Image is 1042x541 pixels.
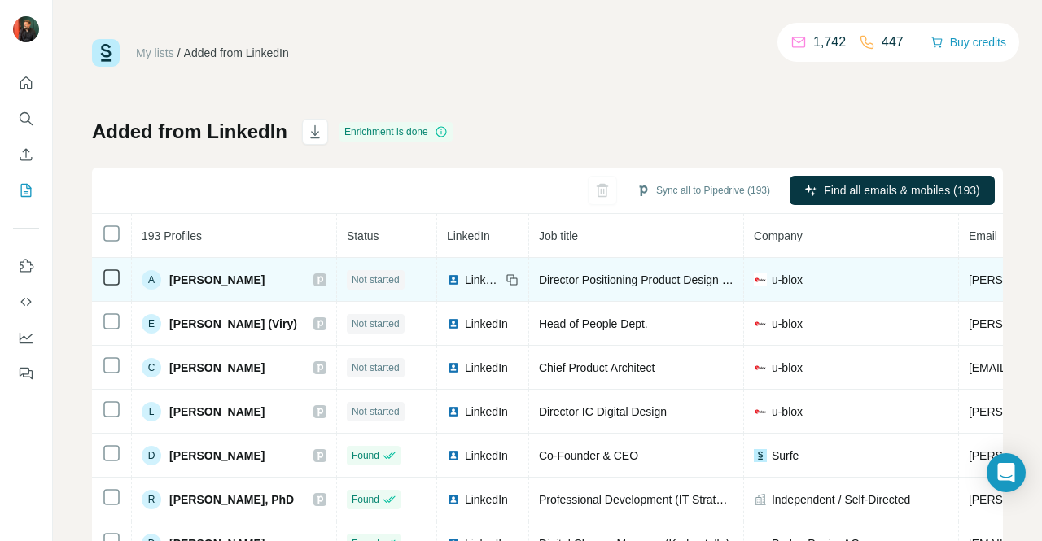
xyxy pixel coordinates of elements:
img: LinkedIn logo [447,449,460,462]
div: E [142,314,161,334]
span: LinkedIn [465,316,508,332]
img: company-logo [754,273,767,286]
img: LinkedIn logo [447,405,460,418]
div: L [142,402,161,421]
span: [PERSON_NAME] (Viry) [169,316,297,332]
span: Independent / Self-Directed [772,491,910,508]
span: Professional Development (IT Strategy, Security & Cloud) [539,493,829,506]
span: [PERSON_NAME] [169,404,265,420]
button: Feedback [13,359,39,388]
span: LinkedIn [465,272,501,288]
span: Find all emails & mobiles (193) [824,182,979,199]
span: [PERSON_NAME], PhD [169,491,294,508]
button: Use Surfe API [13,287,39,316]
span: u-blox [772,272,803,288]
button: Sync all to Pipedrive (193) [625,178,781,203]
span: LinkedIn [447,229,490,242]
img: company-logo [754,317,767,330]
button: Search [13,104,39,133]
button: My lists [13,176,39,205]
button: Enrich CSV [13,140,39,169]
span: LinkedIn [465,404,508,420]
span: Found [352,492,379,507]
span: Email [969,229,997,242]
span: [PERSON_NAME] [169,272,265,288]
span: Not started [352,360,400,375]
span: Found [352,448,379,463]
span: Surfe [772,447,799,464]
span: Not started [352,404,400,419]
span: u-blox [772,404,803,420]
a: My lists [136,46,174,59]
span: 193 Profiles [142,229,202,242]
div: Enrichment is done [339,122,453,142]
span: Director Positioning Product Design and Development [539,273,812,286]
button: Buy credits [930,31,1006,54]
span: [PERSON_NAME] [169,447,265,464]
p: 447 [882,33,904,52]
li: / [177,45,181,61]
div: C [142,358,161,377]
span: Job title [539,229,578,242]
div: Open Intercom Messenger [987,453,1026,492]
img: LinkedIn logo [447,493,460,506]
div: A [142,270,161,290]
span: Status [347,229,379,242]
button: Dashboard [13,323,39,352]
span: Director IC Digital Design [539,405,667,418]
img: LinkedIn logo [447,273,460,286]
span: LinkedIn [465,360,508,376]
div: Added from LinkedIn [184,45,289,61]
button: Use Surfe on LinkedIn [13,251,39,281]
img: LinkedIn logo [447,361,460,374]
span: Company [754,229,803,242]
span: Not started [352,316,400,331]
button: Find all emails & mobiles (193) [790,176,995,205]
h1: Added from LinkedIn [92,119,287,145]
img: company-logo [754,449,767,462]
button: Quick start [13,68,39,98]
span: LinkedIn [465,447,508,464]
span: Not started [352,273,400,287]
span: u-blox [772,360,803,376]
span: [PERSON_NAME] [169,360,265,376]
span: Head of People Dept. [539,317,648,330]
img: Surfe Logo [92,39,120,67]
span: LinkedIn [465,491,508,508]
span: Chief Product Architect [539,361,655,374]
p: 1,742 [813,33,846,52]
img: company-logo [754,361,767,374]
div: R [142,490,161,509]
div: D [142,446,161,465]
img: LinkedIn logo [447,317,460,330]
img: Avatar [13,16,39,42]
img: company-logo [754,405,767,418]
span: Co-Founder & CEO [539,449,638,462]
span: u-blox [772,316,803,332]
